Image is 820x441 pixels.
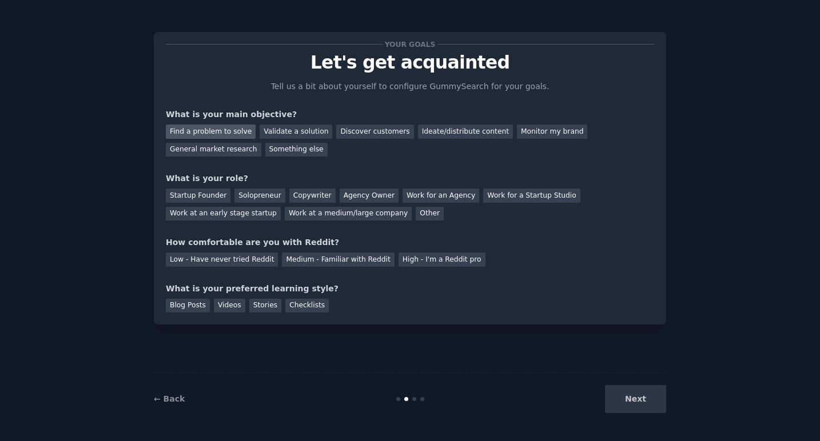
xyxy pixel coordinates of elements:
div: Monitor my brand [517,125,587,139]
div: Videos [214,299,245,313]
div: Work for an Agency [403,189,479,203]
div: What is your preferred learning style? [166,283,654,295]
div: Stories [249,299,281,313]
div: Other [416,207,444,221]
div: High - I'm a Reddit pro [399,252,485,267]
div: Discover customers [336,125,413,139]
div: Ideate/distribute content [418,125,513,139]
span: Your goals [383,38,437,50]
div: Low - Have never tried Reddit [166,252,278,267]
p: Let's get acquainted [166,53,654,73]
div: What is your role? [166,173,654,185]
div: Work at an early stage startup [166,207,281,221]
div: How comfortable are you with Reddit? [166,236,654,248]
div: Work for a Startup Studio [483,189,580,203]
div: General market research [166,143,261,157]
div: Startup Founder [166,189,230,203]
a: ← Back [154,394,185,403]
div: Solopreneur [234,189,285,203]
div: Copywriter [289,189,336,203]
div: What is your main objective? [166,109,654,121]
p: Tell us a bit about yourself to configure GummySearch for your goals. [266,81,554,93]
div: Work at a medium/large company [285,207,412,221]
div: Blog Posts [166,299,210,313]
div: Checklists [285,299,329,313]
div: Something else [265,143,328,157]
div: Agency Owner [340,189,399,203]
div: Find a problem to solve [166,125,256,139]
div: Medium - Familiar with Reddit [282,252,394,267]
div: Validate a solution [260,125,332,139]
